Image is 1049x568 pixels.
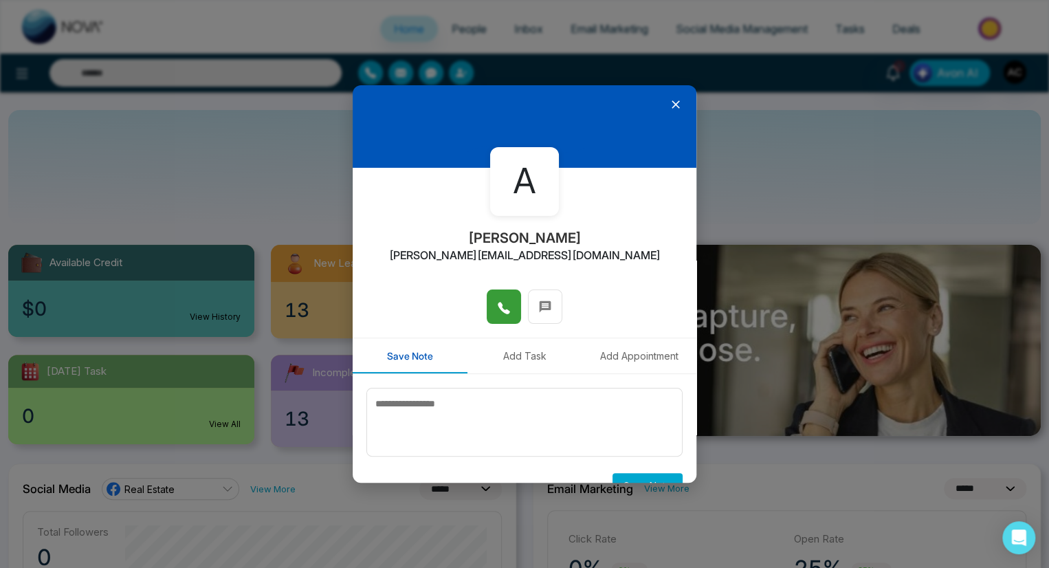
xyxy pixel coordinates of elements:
div: Open Intercom Messenger [1002,521,1035,554]
h2: [PERSON_NAME] [468,230,582,246]
button: Save Note [612,473,683,499]
button: Add Appointment [582,338,696,373]
button: Add Task [467,338,582,373]
button: Save Note [353,338,467,373]
h2: [PERSON_NAME][EMAIL_ADDRESS][DOMAIN_NAME] [389,249,661,262]
span: A [514,155,535,207]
